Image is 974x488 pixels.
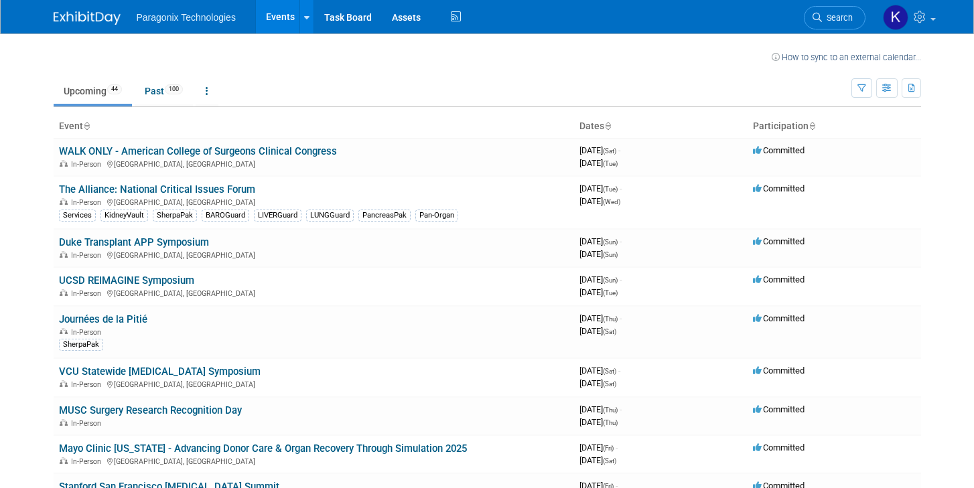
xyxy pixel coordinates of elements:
span: [DATE] [579,274,622,284]
span: - [620,404,622,414]
span: In-Person [71,198,105,207]
span: - [620,236,622,246]
div: Services [59,210,96,222]
span: Paragonix Technologies [137,12,236,23]
img: In-Person Event [60,457,68,464]
a: How to sync to an external calendar... [772,52,921,62]
span: (Sat) [603,328,616,335]
span: [DATE] [579,455,616,465]
img: ExhibitDay [54,11,121,25]
span: (Sat) [603,380,616,388]
div: LUNGGuard [306,210,354,222]
span: [DATE] [579,442,618,453]
span: Search [822,13,853,23]
span: In-Person [71,251,105,260]
span: In-Person [71,380,105,389]
th: Event [54,115,574,138]
div: PancreasPak [358,210,411,222]
span: [DATE] [579,313,622,323]
img: In-Person Event [60,419,68,426]
a: Sort by Event Name [83,120,90,131]
img: In-Person Event [60,380,68,387]
span: [DATE] [579,236,622,246]
span: - [618,365,620,376]
div: SherpaPak [59,339,103,351]
span: (Sun) [603,251,618,258]
span: [DATE] [579,287,618,297]
img: In-Person Event [60,328,68,335]
img: In-Person Event [60,198,68,205]
span: Committed [753,274,805,284]
span: (Thu) [603,315,618,323]
div: [GEOGRAPHIC_DATA], [GEOGRAPHIC_DATA] [59,196,569,207]
img: Krista Paplaczyk [883,5,908,30]
span: - [618,145,620,155]
span: - [620,313,622,323]
span: In-Person [71,160,105,169]
span: In-Person [71,328,105,337]
span: Committed [753,404,805,414]
span: In-Person [71,419,105,428]
th: Participation [748,115,921,138]
span: (Sat) [603,368,616,375]
div: [GEOGRAPHIC_DATA], [GEOGRAPHIC_DATA] [59,287,569,298]
span: Committed [753,183,805,193]
div: [GEOGRAPHIC_DATA], [GEOGRAPHIC_DATA] [59,249,569,260]
span: Committed [753,442,805,453]
span: (Fri) [603,444,614,452]
a: UCSD REIMAGINE Symposium [59,274,194,287]
img: In-Person Event [60,289,68,296]
span: (Sun) [603,276,618,284]
div: KidneyVault [100,210,148,222]
span: (Thu) [603,406,618,414]
span: Committed [753,236,805,246]
span: [DATE] [579,158,618,168]
div: SherpaPak [153,210,197,222]
span: - [620,274,622,284]
a: Sort by Start Date [604,120,611,131]
span: (Tue) [603,289,618,297]
span: 44 [107,84,122,94]
span: [DATE] [579,145,620,155]
span: [DATE] [579,196,620,206]
span: [DATE] [579,326,616,336]
span: [DATE] [579,365,620,376]
span: (Thu) [603,419,618,426]
a: Upcoming44 [54,78,132,104]
span: (Sun) [603,238,618,246]
a: Journées de la Pitié [59,313,147,325]
a: Past100 [135,78,193,104]
span: [DATE] [579,183,622,193]
span: (Tue) [603,160,618,167]
a: Sort by Participation Type [809,120,815,131]
span: - [616,442,618,453]
span: (Wed) [603,198,620,206]
a: Duke Transplant APP Symposium [59,236,209,248]
div: BAROGuard [202,210,249,222]
div: LIVERGuard [254,210,301,222]
span: (Sat) [603,147,616,155]
span: [DATE] [579,249,618,259]
img: In-Person Event [60,251,68,258]
span: [DATE] [579,417,618,427]
span: 100 [165,84,183,94]
a: The Alliance: National Critical Issues Forum [59,183,255,195]
a: Mayo Clinic [US_STATE] - Advancing Donor Care & Organ Recovery Through Simulation 2025 [59,442,467,455]
div: [GEOGRAPHIC_DATA], [GEOGRAPHIC_DATA] [59,158,569,169]
th: Dates [574,115,748,138]
span: Committed [753,365,805,376]
img: In-Person Event [60,160,68,167]
div: Pan-Organ [415,210,458,222]
a: MUSC Surgery Research Recognition Day [59,404,242,416]
span: [DATE] [579,404,622,414]
a: VCU Statewide [MEDICAL_DATA] Symposium [59,365,261,378]
span: [DATE] [579,378,616,388]
div: [GEOGRAPHIC_DATA], [GEOGRAPHIC_DATA] [59,455,569,466]
span: In-Person [71,457,105,466]
span: Committed [753,313,805,323]
div: [GEOGRAPHIC_DATA], [GEOGRAPHIC_DATA] [59,378,569,389]
span: (Sat) [603,457,616,465]
span: Committed [753,145,805,155]
span: (Tue) [603,185,618,193]
a: WALK ONLY - American College of Surgeons Clinical Congress [59,145,337,157]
